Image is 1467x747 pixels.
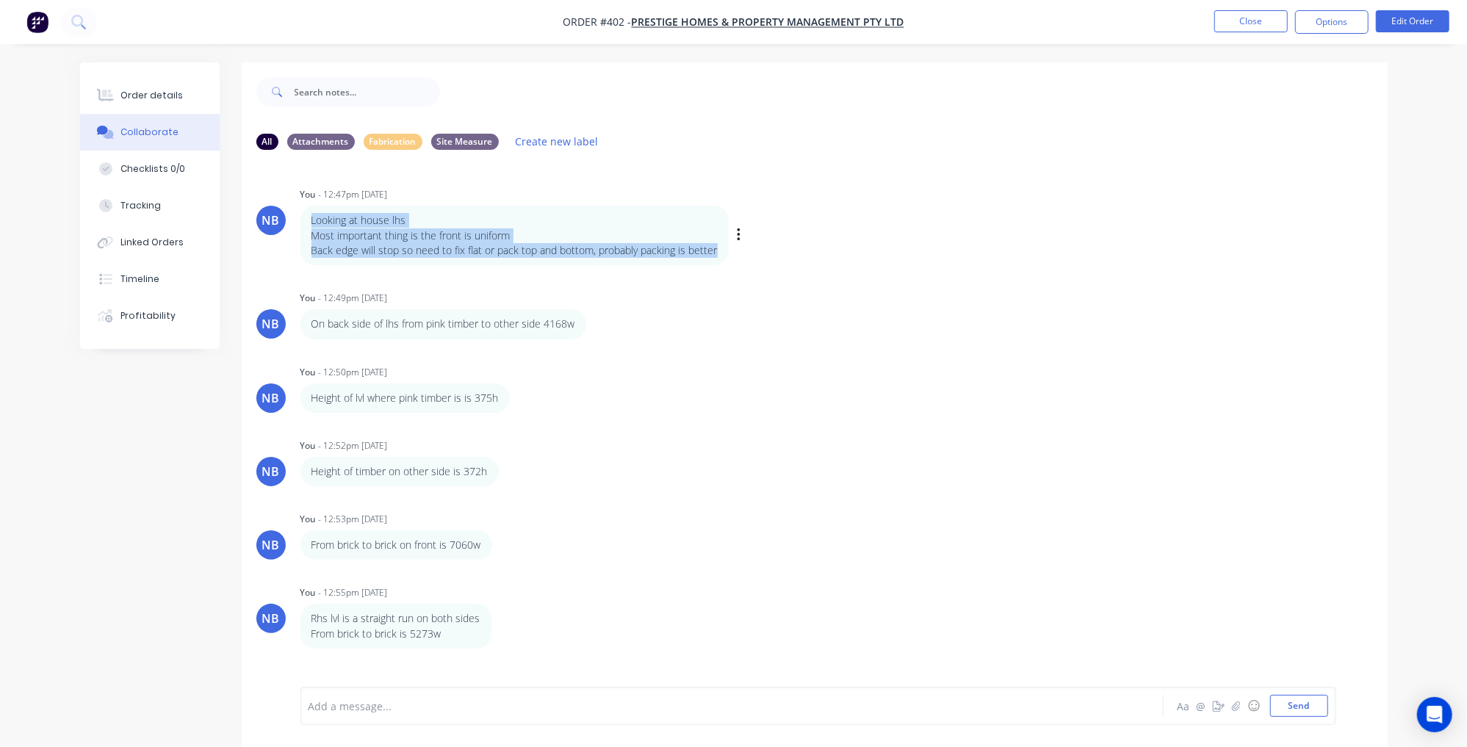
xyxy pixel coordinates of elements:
button: Tracking [80,187,220,224]
button: Options [1295,10,1369,34]
div: You [300,439,316,452]
div: - 12:53pm [DATE] [319,513,388,526]
div: Profitability [120,309,176,322]
div: - 12:49pm [DATE] [319,292,388,305]
button: Create new label [508,131,606,151]
div: Tracking [120,199,161,212]
p: Looking at house lhs [311,213,718,228]
div: Attachments [287,134,355,150]
button: Close [1214,10,1288,32]
div: All [256,134,278,150]
button: @ [1192,697,1210,715]
div: - 12:50pm [DATE] [319,366,388,379]
button: Collaborate [80,114,220,151]
div: NB [262,610,280,627]
p: Back edge will stop so need to fix flat or pack top and bottom, probably packing is better [311,243,718,258]
a: Prestige Homes & Property Management Pty Ltd [632,15,904,29]
button: Order details [80,77,220,114]
button: Profitability [80,297,220,334]
div: NB [262,463,280,480]
input: Search notes... [295,77,440,107]
p: Rhs lvl is a straight run on both sides [311,611,480,626]
button: Checklists 0/0 [80,151,220,187]
button: Aa [1175,697,1192,715]
div: Fabrication [364,134,422,150]
div: NB [262,212,280,229]
span: Order #402 - [563,15,632,29]
button: Send [1270,695,1328,717]
div: Checklists 0/0 [120,162,185,176]
img: Factory [26,11,48,33]
div: NB [262,389,280,407]
button: Timeline [80,261,220,297]
p: On back side of lhs from pink timber to other side 4168w [311,317,575,331]
p: Most important thing is the front is uniform [311,228,718,243]
div: You [300,586,316,599]
div: Linked Orders [120,236,184,249]
div: NB [262,536,280,554]
div: You [300,513,316,526]
div: - 12:52pm [DATE] [319,439,388,452]
p: Height of lvl where pink timber is is 375h [311,391,499,405]
div: - 12:47pm [DATE] [319,188,388,201]
p: From brick to brick on front is 7060w [311,538,481,552]
div: You [300,292,316,305]
div: Timeline [120,273,159,286]
div: You [300,366,316,379]
div: Order details [120,89,183,102]
button: ☺ [1245,697,1263,715]
button: Linked Orders [80,224,220,261]
div: You [300,188,316,201]
div: Site Measure [431,134,499,150]
p: From brick to brick is 5273w [311,627,480,641]
div: - 12:55pm [DATE] [319,586,388,599]
p: Height of timber on other side is 372h [311,464,488,479]
div: Open Intercom Messenger [1417,697,1452,732]
div: NB [262,315,280,333]
div: Collaborate [120,126,179,139]
button: Edit Order [1376,10,1449,32]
